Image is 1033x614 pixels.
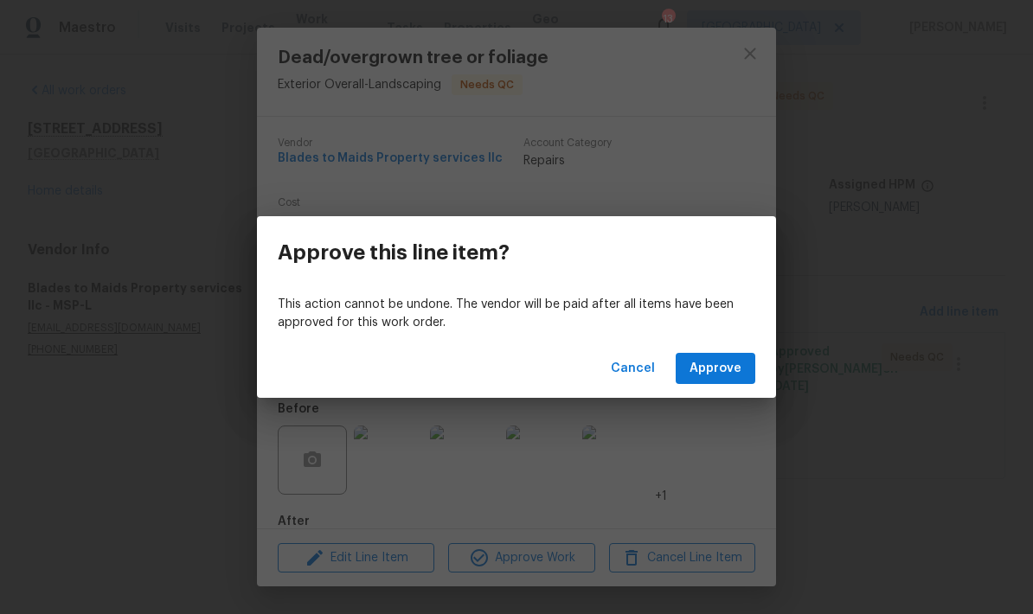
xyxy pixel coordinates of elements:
[604,353,662,385] button: Cancel
[676,353,755,385] button: Approve
[690,358,741,380] span: Approve
[278,296,755,332] p: This action cannot be undone. The vendor will be paid after all items have been approved for this...
[611,358,655,380] span: Cancel
[278,240,510,265] h3: Approve this line item?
